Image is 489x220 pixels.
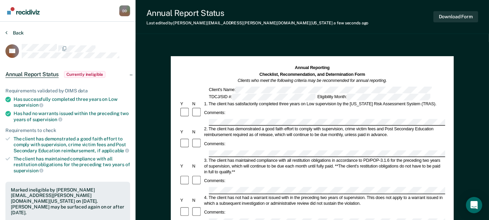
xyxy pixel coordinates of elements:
[14,156,130,173] div: The client has maintained compliance with all restitution obligations for the preceding two years of
[203,101,445,107] div: 1. The client has satisfactorily completed three years on Low supervision by the [US_STATE] Risk ...
[238,78,387,83] em: Clients who meet the following criteria may be recommended for annual reporting.
[317,94,431,101] div: Eligibility Month:
[203,210,226,215] div: Comments:
[191,198,203,203] div: N
[191,163,203,169] div: N
[208,94,317,101] div: TDCJ/SID #:
[203,158,445,175] div: 3. The client has maintained compliance with all restitution obligations in accordance to PD/POP-...
[7,7,40,15] img: Recidiviz
[203,178,226,184] div: Comments:
[203,195,445,206] div: 4. The client has not had a warrant issued with in the preceding two years of supervision. This d...
[14,136,130,153] div: The client has demonstrated a good faith effort to comply with supervision, crime victim fees and...
[14,102,43,108] span: supervision
[119,5,130,16] div: D D
[5,30,24,36] button: Back
[203,110,226,115] div: Comments:
[180,129,191,135] div: Y
[14,111,130,122] div: Has had no warrants issued within the preceding two years of
[295,65,330,70] strong: Annual Reporting
[466,197,482,213] div: Open Intercom Messenger
[11,187,125,216] div: Marked ineligible by [PERSON_NAME][EMAIL_ADDRESS][PERSON_NAME][DOMAIN_NAME][US_STATE] on [DATE]. ...
[146,21,369,25] div: Last edited by [PERSON_NAME][EMAIL_ADDRESS][PERSON_NAME][DOMAIN_NAME][US_STATE]
[180,101,191,107] div: Y
[64,71,106,78] span: Currently ineligible
[5,71,59,78] span: Annual Report Status
[191,129,203,135] div: N
[180,198,191,203] div: Y
[5,88,130,94] div: Requirements validated by OIMS data
[334,21,369,25] span: a few seconds ago
[14,96,130,108] div: Has successfully completed three years on Low
[203,126,445,138] div: 2. The client has demonstrated a good faith effort to comply with supervision, crime victim fees ...
[146,8,369,18] div: Annual Report Status
[191,101,203,107] div: N
[203,141,226,147] div: Comments:
[119,5,130,16] button: Profile dropdown button
[5,128,130,133] div: Requirements to check
[260,72,365,76] strong: Checklist, Recommendation, and Determination Form
[180,163,191,169] div: Y
[433,11,478,22] button: Download Form
[208,86,433,93] div: Client's Name:
[14,168,43,173] span: supervision
[102,148,129,153] span: applicable
[33,117,62,122] span: supervision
